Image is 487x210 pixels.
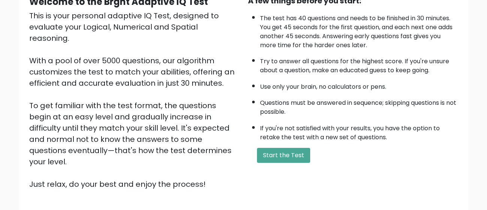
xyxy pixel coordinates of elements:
[257,148,310,163] button: Start the Test
[260,53,458,75] li: Try to answer all questions for the highest score. If you're unsure about a question, make an edu...
[260,10,458,50] li: The test has 40 questions and needs to be finished in 30 minutes. You get 45 seconds for the firs...
[260,95,458,116] li: Questions must be answered in sequence; skipping questions is not possible.
[260,120,458,142] li: If you're not satisfied with your results, you have the option to retake the test with a new set ...
[260,79,458,91] li: Use only your brain, no calculators or pens.
[29,10,239,190] div: This is your personal adaptive IQ Test, designed to evaluate your Logical, Numerical and Spatial ...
